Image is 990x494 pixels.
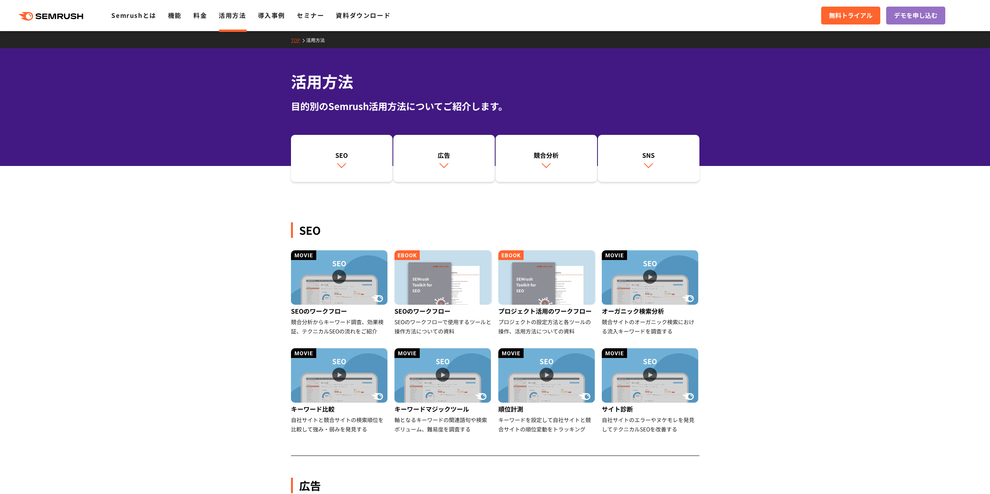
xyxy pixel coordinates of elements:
[258,10,285,20] a: 導入事例
[394,250,492,336] a: SEOのワークフロー SEOのワークフローで使用するツールと操作方法についての資料
[291,250,389,336] a: SEOのワークフロー 競合分析からキーワード調査、効果検証、テクニカルSEOの流れをご紹介
[291,70,699,93] h1: 活用方法
[498,348,596,434] a: 順位計測 キーワードを設定して自社サイトと競合サイトの順位変動をトラッキング
[394,348,492,434] a: キーワードマジックツール 軸となるキーワードの関連語句や検索ボリューム、難易度を調査する
[602,348,699,434] a: サイト診断 自社サイトのエラーやヌケモレを発見してテクニカルSEOを改善する
[498,305,596,317] div: プロジェクト活用のワークフロー
[297,10,324,20] a: セミナー
[306,37,331,43] a: 活用方法
[498,250,596,336] a: プロジェクト活用のワークフロー プロジェクトの設定方法と各ツールの操作、活用方法についての資料
[821,7,880,24] a: 無料トライアル
[498,403,596,415] div: 順位計測
[886,7,945,24] a: デモを申し込む
[598,135,699,182] a: SNS
[394,415,492,434] div: 軸となるキーワードの関連語句や検索ボリューム、難易度を調査する
[219,10,246,20] a: 活用方法
[397,150,491,160] div: 広告
[291,99,699,113] div: 目的別のSemrush活用方法についてご紹介します。
[829,10,873,21] span: 無料トライアル
[168,10,182,20] a: 機能
[111,10,156,20] a: Semrushとは
[394,403,492,415] div: キーワードマジックツール
[498,415,596,434] div: キーワードを設定して自社サイトと競合サイトの順位変動をトラッキング
[602,150,696,160] div: SNS
[496,135,597,182] a: 競合分析
[291,317,389,336] div: 競合分析からキーワード調査、効果検証、テクニカルSEOの流れをご紹介
[336,10,391,20] a: 資料ダウンロード
[291,135,392,182] a: SEO
[394,305,492,317] div: SEOのワークフロー
[291,37,306,43] a: TOP
[291,403,389,415] div: キーワード比較
[291,348,389,434] a: キーワード比較 自社サイトと競合サイトの検索順位を比較して強み・弱みを発見する
[602,317,699,336] div: 競合サイトのオーガニック検索における流入キーワードを調査する
[602,250,699,336] a: オーガニック検索分析 競合サイトのオーガニック検索における流入キーワードを調査する
[291,305,389,317] div: SEOのワークフロー
[499,150,593,160] div: 競合分析
[602,415,699,434] div: 自社サイトのエラーやヌケモレを発見してテクニカルSEOを改善する
[602,403,699,415] div: サイト診断
[394,317,492,336] div: SEOのワークフローで使用するツールと操作方法についての資料
[393,135,495,182] a: 広告
[291,415,389,434] div: 自社サイトと競合サイトの検索順位を比較して強み・弱みを発見する
[291,222,699,238] div: SEO
[602,305,699,317] div: オーガニック検索分析
[894,10,937,21] span: デモを申し込む
[193,10,207,20] a: 料金
[498,317,596,336] div: プロジェクトの設定方法と各ツールの操作、活用方法についての資料
[295,150,389,160] div: SEO
[291,478,699,493] div: 広告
